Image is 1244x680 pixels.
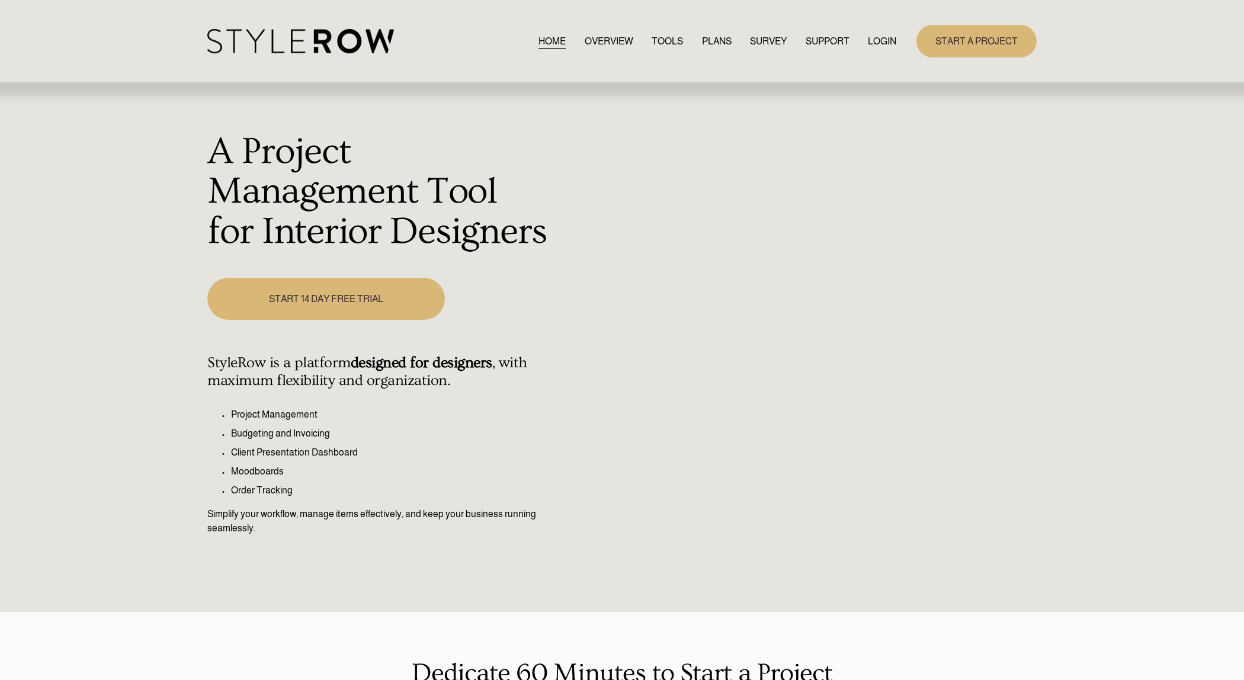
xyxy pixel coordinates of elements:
[207,132,549,252] h1: A Project Management Tool for Interior Designers
[806,34,849,49] span: SUPPORT
[207,354,549,390] h4: StyleRow is a platform , with maximum flexibility and organization.
[702,33,732,49] a: PLANS
[538,33,566,49] a: HOME
[806,33,849,49] a: folder dropdown
[231,426,549,441] p: Budgeting and Invoicing
[750,33,787,49] a: SURVEY
[207,278,444,320] a: START 14 DAY FREE TRIAL
[351,354,492,371] strong: designed for designers
[585,33,633,49] a: OVERVIEW
[207,507,549,535] p: Simplify your workflow, manage items effectively, and keep your business running seamlessly.
[231,483,549,498] p: Order Tracking
[231,464,549,479] p: Moodboards
[868,33,896,49] a: LOGIN
[916,25,1037,57] a: START A PROJECT
[231,445,549,460] p: Client Presentation Dashboard
[652,33,683,49] a: TOOLS
[231,408,549,422] p: Project Management
[207,29,394,53] img: StyleRow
